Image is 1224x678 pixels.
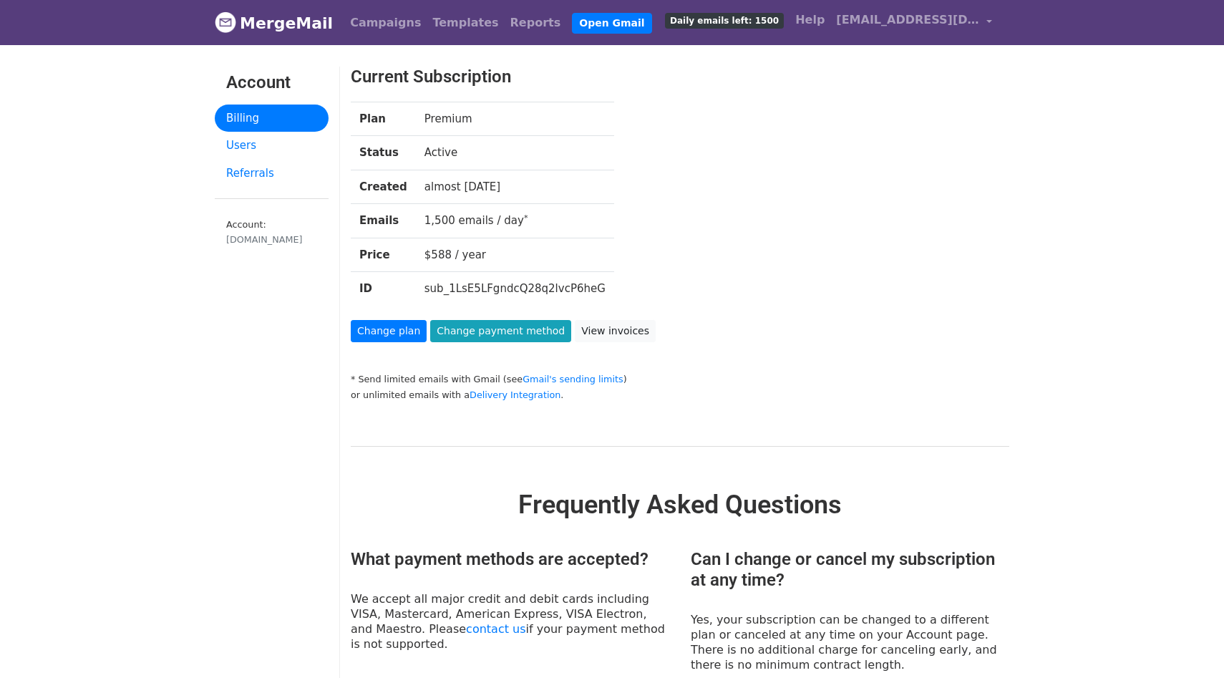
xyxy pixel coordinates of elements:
a: Change payment method [430,320,571,342]
img: MergeMail logo [215,11,236,33]
td: $588 / year [416,238,614,272]
a: Campaigns [344,9,427,37]
a: contact us [466,622,525,636]
a: Gmail's sending limits [523,374,623,384]
a: Referrals [215,160,329,188]
td: almost [DATE] [416,170,614,204]
a: Reports [505,9,567,37]
small: * Send limited emails with Gmail (see ) or unlimited emails with a . [351,374,627,401]
h3: Account [226,72,317,93]
td: Active [416,136,614,170]
a: Open Gmail [572,13,651,34]
td: sub_1LsE5LFgndcQ28q2lvcP6heG [416,272,614,306]
a: View invoices [575,320,656,342]
h3: What payment methods are accepted? [351,549,669,570]
h3: Current Subscription [351,67,953,87]
td: Premium [416,102,614,136]
small: Account: [226,219,317,246]
a: Templates [427,9,504,37]
th: Created [351,170,416,204]
h2: Frequently Asked Questions [351,490,1009,520]
a: Help [790,6,830,34]
th: ID [351,272,416,306]
a: Daily emails left: 1500 [659,6,790,34]
th: Status [351,136,416,170]
th: Emails [351,204,416,238]
a: Change plan [351,320,427,342]
a: MergeMail [215,8,333,38]
p: Yes, your subscription can be changed to a different plan or canceled at any time on your Account... [691,612,1009,672]
th: Price [351,238,416,272]
p: We accept all major credit and debit cards including VISA, Mastercard, American Express, VISA Ele... [351,591,669,652]
a: [EMAIL_ADDRESS][DOMAIN_NAME] [830,6,998,39]
span: Daily emails left: 1500 [665,13,784,29]
th: Plan [351,102,416,136]
a: Billing [215,105,329,132]
h3: Can I change or cancel my subscription at any time? [691,549,1009,591]
span: [EMAIL_ADDRESS][DOMAIN_NAME] [836,11,979,29]
div: [DOMAIN_NAME] [226,233,317,246]
a: Users [215,132,329,160]
a: Delivery Integration [470,389,560,400]
td: 1,500 emails / day [416,204,614,238]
